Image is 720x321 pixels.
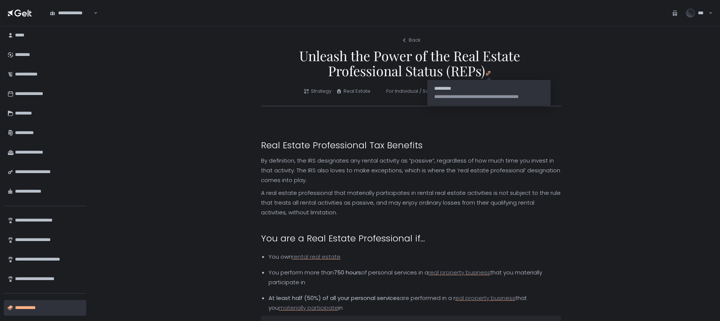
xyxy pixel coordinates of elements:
[403,37,418,44] button: Back
[261,232,561,244] h2: You are a Real Estate Professional if…
[268,290,561,316] li: are performed in a r that you in
[268,249,561,265] li: You own
[268,265,561,290] li: You perform more than of personal services in a that you materially participate in
[279,304,338,312] a: materially participate
[261,139,561,151] h2: Real Estate Professional Tax Benefits
[268,294,400,302] strong: At least half (50%) of all your personal services
[334,268,361,276] strong: 750 hours
[261,48,558,78] span: Unleash the Power of the Real Estate Professional Status (REPs)
[261,156,561,185] p: By definition, the IRS designates any rental activity as “passive”, regardless of how much time y...
[386,88,446,95] span: For Individual / Sole Prop
[45,5,97,21] div: Search for option
[462,87,509,95] div: Updated on [DATE]
[401,37,421,44] div: Back
[428,268,490,276] a: real property business
[292,253,340,261] a: rental real estate
[334,88,372,95] span: Real Estate
[261,188,561,217] p: A real estate professional that materially participates in rental real estate activities is not s...
[455,294,515,302] a: eal property business
[302,88,333,95] span: Strategy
